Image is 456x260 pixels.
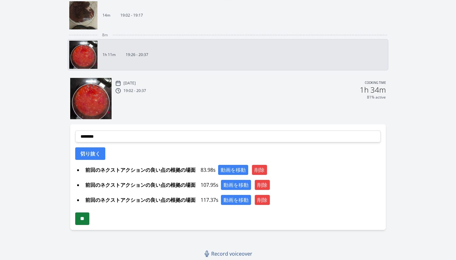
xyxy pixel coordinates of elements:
[255,195,270,205] button: 削除
[255,180,270,190] button: 削除
[211,250,252,257] span: Record voiceover
[120,13,143,18] p: 19:02 - 19:17
[70,78,112,119] img: 250831172649_thumb.jpeg
[123,88,146,93] p: 19:02 - 20:37
[102,52,116,57] p: 1h 11m
[83,180,381,190] div: 107.95s
[83,165,198,175] span: 前回のネクストアクションの良い点の根拠の場面
[75,147,105,160] button: 切り抜く
[201,247,256,260] a: Record voiceover
[69,41,97,69] img: 250831172649_thumb.jpeg
[221,180,251,190] button: 動画を移動
[367,95,386,100] p: 81% active
[221,195,251,205] button: 動画を移動
[218,165,248,175] button: 動画を移動
[69,1,97,29] img: 250831170336_thumb.jpeg
[252,165,267,175] button: 削除
[83,195,381,205] div: 117.37s
[365,80,386,86] p: Cooking time
[83,195,198,205] span: 前回のネクストアクションの良い点の根拠の場面
[83,165,381,175] div: 83.98s
[102,13,110,18] p: 14m
[126,52,148,57] p: 19:26 - 20:37
[102,33,108,38] span: 8m
[83,180,198,190] span: 前回のネクストアクションの良い点の根拠の場面
[123,81,136,86] p: [DATE]
[360,86,386,94] h2: 1h 34m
